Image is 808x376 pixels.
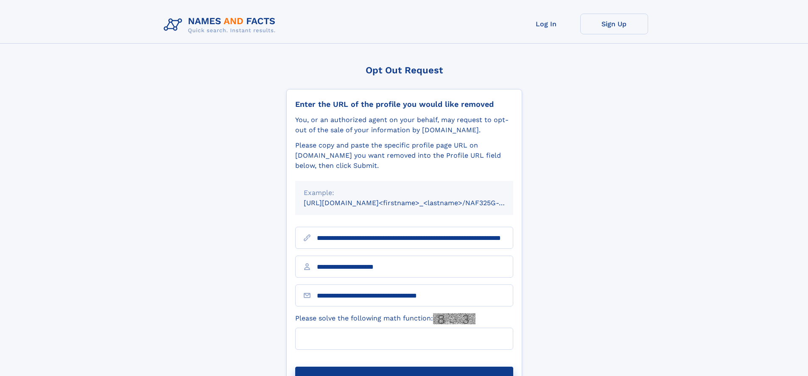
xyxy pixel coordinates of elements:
a: Log In [512,14,580,34]
div: Enter the URL of the profile you would like removed [295,100,513,109]
div: Example: [304,188,505,198]
div: Please copy and paste the specific profile page URL on [DOMAIN_NAME] you want removed into the Pr... [295,140,513,171]
a: Sign Up [580,14,648,34]
label: Please solve the following math function: [295,313,475,324]
img: Logo Names and Facts [160,14,282,36]
small: [URL][DOMAIN_NAME]<firstname>_<lastname>/NAF325G-xxxxxxxx [304,199,529,207]
div: You, or an authorized agent on your behalf, may request to opt-out of the sale of your informatio... [295,115,513,135]
div: Opt Out Request [286,65,522,75]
